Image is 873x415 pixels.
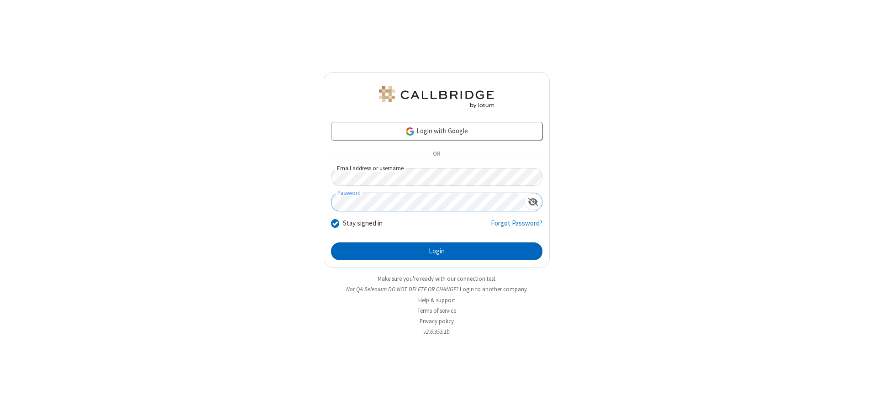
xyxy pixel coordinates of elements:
input: Password [331,193,524,211]
img: google-icon.png [405,126,415,137]
div: Show password [524,193,542,210]
a: Forgot Password? [491,218,542,236]
li: Not QA Selenium DO NOT DELETE OR CHANGE? [324,285,550,294]
img: QA Selenium DO NOT DELETE OR CHANGE [377,86,496,108]
a: Login with Google [331,122,542,140]
button: Login [331,242,542,261]
a: Privacy policy [420,317,454,325]
a: Make sure you're ready with our connection test [378,275,495,283]
li: v2.6.353.1b [324,327,550,336]
a: Terms of service [417,307,456,315]
span: OR [429,148,444,161]
input: Email address or username [331,168,542,186]
a: Help & support [418,296,455,304]
button: Login to another company [460,285,527,294]
label: Stay signed in [343,218,383,229]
